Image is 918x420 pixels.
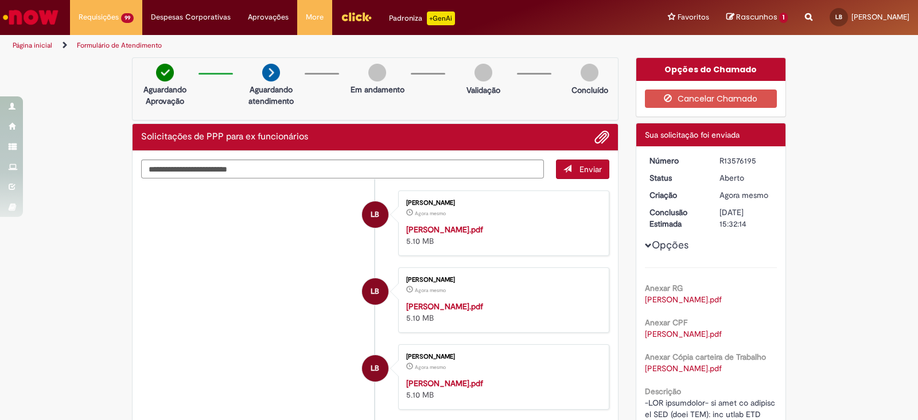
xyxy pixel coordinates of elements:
[719,207,773,230] div: [DATE] 15:32:14
[156,64,174,81] img: check-circle-green.png
[415,210,446,217] span: Agora mesmo
[406,301,597,324] div: 5.10 MB
[406,378,597,400] div: 5.10 MB
[77,41,162,50] a: Formulário de Atendimento
[645,283,683,293] b: Anexar RG
[151,11,231,23] span: Despesas Corporativas
[9,35,604,56] ul: Trilhas de página
[141,160,544,179] textarea: Digite sua mensagem aqui...
[415,364,446,371] span: Agora mesmo
[645,317,687,328] b: Anexar CPF
[368,64,386,81] img: img-circle-grey.png
[362,278,388,305] div: Luciene Moraes Bompadre
[474,64,492,81] img: img-circle-grey.png
[406,200,597,207] div: [PERSON_NAME]
[726,12,788,23] a: Rascunhos
[13,41,52,50] a: Página inicial
[779,13,788,23] span: 1
[306,11,324,23] span: More
[415,364,446,371] time: 29/09/2025 11:31:31
[406,353,597,360] div: [PERSON_NAME]
[641,189,711,201] dt: Criação
[736,11,777,22] span: Rascunhos
[636,58,786,81] div: Opções do Chamado
[415,287,446,294] span: Agora mesmo
[351,84,404,95] p: Em andamento
[137,84,193,107] p: Aguardando Aprovação
[1,6,60,29] img: ServiceNow
[389,11,455,25] div: Padroniza
[406,224,483,235] a: [PERSON_NAME].pdf
[645,329,722,339] a: Download de Aldair Almeida Fonseca.pdf
[427,11,455,25] p: +GenAi
[556,160,609,179] button: Enviar
[406,301,483,312] a: [PERSON_NAME].pdf
[678,11,709,23] span: Favoritos
[719,189,773,201] div: 29/09/2025 11:32:11
[371,355,379,382] span: LB
[406,378,483,388] a: [PERSON_NAME].pdf
[581,64,598,81] img: img-circle-grey.png
[719,190,768,200] span: Agora mesmo
[594,130,609,145] button: Adicionar anexos
[362,355,388,382] div: Luciene Moraes Bompadre
[645,363,722,374] a: Download de Aldair Almeida Fonseca.pdf
[406,277,597,283] div: [PERSON_NAME]
[415,287,446,294] time: 29/09/2025 11:31:34
[645,352,766,362] b: Anexar Cópia carteira de Trabalho
[341,8,372,25] img: click_logo_yellow_360x200.png
[579,164,602,174] span: Enviar
[243,84,299,107] p: Aguardando atendimento
[835,13,842,21] span: LB
[121,13,134,23] span: 99
[362,201,388,228] div: Luciene Moraes Bompadre
[406,224,597,247] div: 5.10 MB
[371,278,379,305] span: LB
[719,172,773,184] div: Aberto
[719,155,773,166] div: R13576195
[571,84,608,96] p: Concluído
[248,11,289,23] span: Aprovações
[466,84,500,96] p: Validação
[641,155,711,166] dt: Número
[645,130,740,140] span: Sua solicitação foi enviada
[371,201,379,228] span: LB
[79,11,119,23] span: Requisições
[415,210,446,217] time: 29/09/2025 11:31:38
[262,64,280,81] img: arrow-next.png
[645,294,722,305] a: Download de Aldair Almeida Fonseca.pdf
[641,172,711,184] dt: Status
[641,207,711,230] dt: Conclusão Estimada
[851,12,909,22] span: [PERSON_NAME]
[645,386,681,396] b: Descrição
[141,132,308,142] h2: Solicitações de PPP para ex funcionários Histórico de tíquete
[645,90,777,108] button: Cancelar Chamado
